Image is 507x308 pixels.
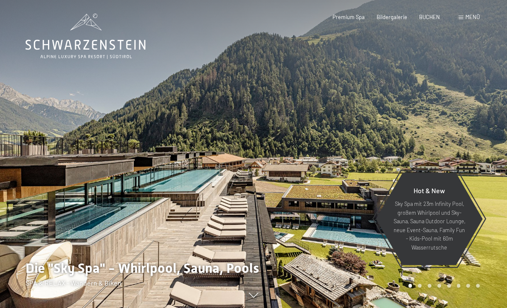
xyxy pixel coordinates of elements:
div: Carousel Pagination [406,284,480,288]
span: Hot & New [414,186,445,194]
div: Carousel Page 5 [447,284,451,288]
p: Sky Spa mit 23m Infinity Pool, großem Whirlpool und Sky-Sauna, Sauna Outdoor Lounge, neue Event-S... [392,200,466,252]
div: Carousel Page 6 [457,284,461,288]
span: Menü [465,14,480,20]
a: BUCHEN [419,14,440,20]
div: Carousel Page 1 (Current Slide) [408,284,412,288]
a: Bildergalerie [377,14,407,20]
div: Carousel Page 8 [476,284,480,288]
div: Carousel Page 3 [428,284,431,288]
a: Premium Spa [332,14,365,20]
div: Carousel Page 2 [418,284,422,288]
div: Carousel Page 4 [437,284,441,288]
a: Hot & New Sky Spa mit 23m Infinity Pool, großem Whirlpool und Sky-Sauna, Sauna Outdoor Lounge, ne... [375,172,483,266]
div: Carousel Page 7 [466,284,470,288]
